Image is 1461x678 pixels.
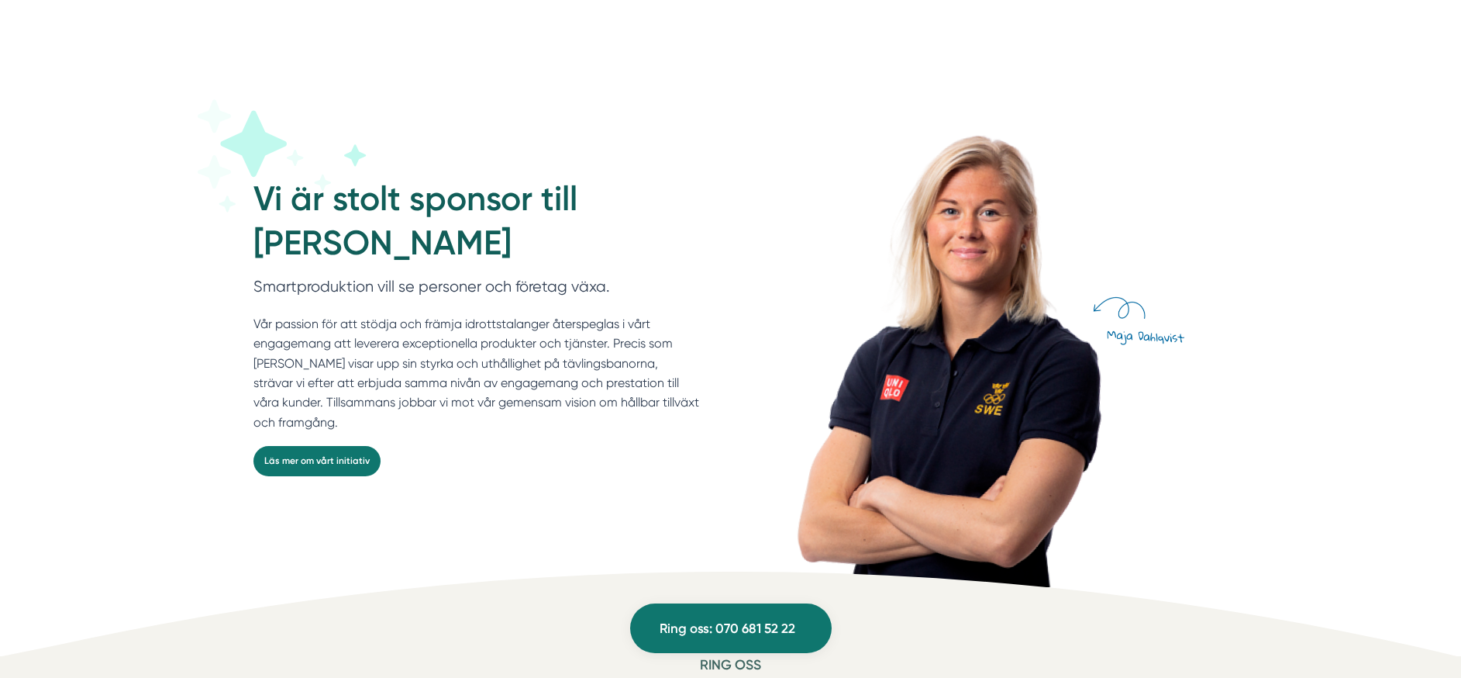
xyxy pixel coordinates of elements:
p: Vår passion för att stödja och främja idrottstalanger återspeglas i vårt engagemang att leverera ... [253,314,700,432]
p: Smartproduktion vill se personer och företag växa. [253,275,700,306]
a: Läs mer om vårt initiativ [253,446,381,476]
a: Ring oss: 070 681 52 22 [630,604,832,653]
h2: Vi är stolt sponsor till [PERSON_NAME] [253,177,700,275]
span: Ring oss: 070 681 52 22 [660,618,795,639]
img: Maja Dahlqvist [743,115,1208,587]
